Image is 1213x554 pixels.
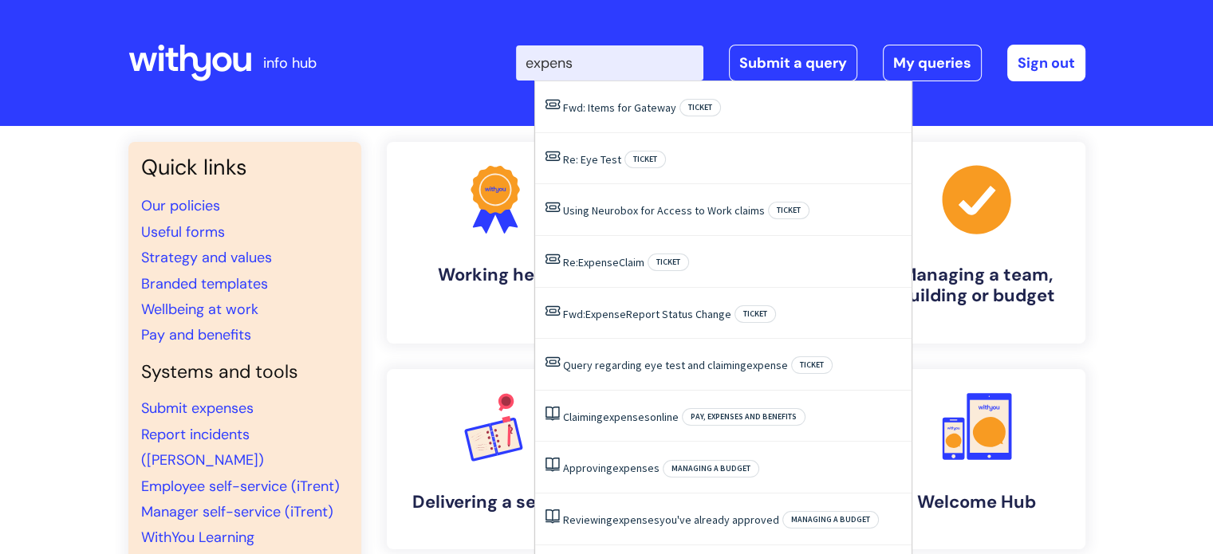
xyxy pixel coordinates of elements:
[141,399,254,418] a: Submit expenses
[734,305,776,323] span: Ticket
[387,142,604,344] a: Working here
[141,274,268,293] a: Branded templates
[612,513,660,527] span: expenses
[141,325,251,344] a: Pay and benefits
[679,99,721,116] span: Ticket
[729,45,857,81] a: Submit a query
[516,45,703,81] input: Search
[563,255,644,269] a: Re:ExpenseClaim
[141,502,333,521] a: Manager self-service (iTrent)
[881,492,1073,513] h4: Welcome Hub
[768,202,809,219] span: Ticket
[868,369,1085,549] a: Welcome Hub
[603,410,650,424] span: expenses
[516,45,1085,81] div: | -
[141,196,220,215] a: Our policies
[682,408,805,426] span: Pay, expenses and benefits
[868,142,1085,344] a: Managing a team, building or budget
[141,528,254,547] a: WithYou Learning
[400,492,591,513] h4: Delivering a service
[663,460,759,477] span: Managing a budget
[563,513,779,527] a: Reviewingexpensesyou've already approved
[563,410,679,424] a: Claimingexpensesonline
[141,155,349,180] h3: Quick links
[578,255,619,269] span: Expense
[141,222,225,242] a: Useful forms
[648,253,689,271] span: Ticket
[141,425,264,470] a: Report incidents ([PERSON_NAME])
[791,356,833,374] span: Ticket
[141,361,349,383] h4: Systems and tools
[263,50,317,76] p: info hub
[563,152,621,167] a: Re: Eye Test
[782,511,879,528] span: Managing a budget
[563,358,788,372] a: Query regarding eye test and claimingexpense
[141,248,272,267] a: Strategy and values
[141,300,258,319] a: Wellbeing at work
[563,203,765,218] a: Using Neurobox for Access to Work claims
[400,265,591,285] h4: Working here
[881,265,1073,307] h4: Managing a team, building or budget
[585,307,626,321] span: Expense
[612,461,660,475] span: expenses
[563,461,660,475] a: Approvingexpenses
[141,477,340,496] a: Employee self-service (iTrent)
[746,358,788,372] span: expense
[563,307,731,321] a: Fwd:ExpenseReport Status Change
[1007,45,1085,81] a: Sign out
[387,369,604,549] a: Delivering a service
[563,100,676,115] a: Fwd: Items for Gateway
[624,151,666,168] span: Ticket
[883,45,982,81] a: My queries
